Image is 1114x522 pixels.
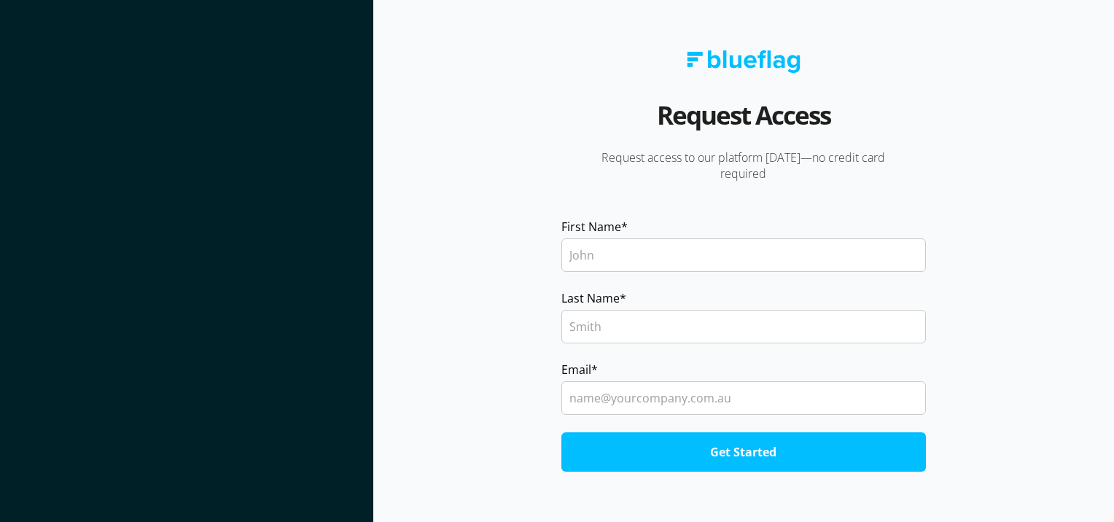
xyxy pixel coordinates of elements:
[558,149,929,182] p: Request access to our platform [DATE]—no credit card required
[657,95,830,149] h2: Request Access
[561,432,926,472] input: Get Started
[561,381,926,415] input: name@yourcompany.com.au
[561,361,591,378] span: Email
[687,50,801,73] img: Blue Flag logo
[561,218,621,235] span: First Name
[561,289,620,307] span: Last Name
[561,310,926,343] input: Smith
[561,238,926,272] input: John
